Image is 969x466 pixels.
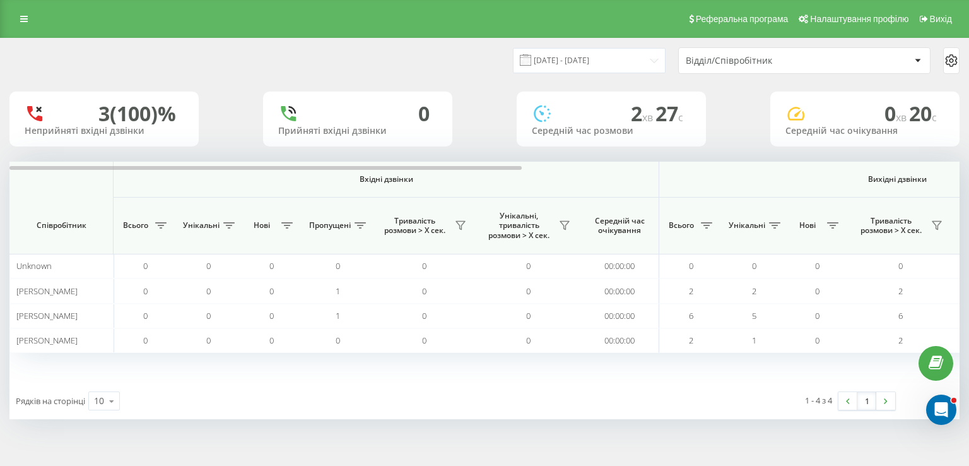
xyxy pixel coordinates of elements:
span: Співробітник [20,220,102,230]
span: Унікальні, тривалість розмови > Х сек. [483,211,555,241]
iframe: Intercom live chat [926,395,956,425]
span: 20 [909,100,937,127]
span: 2 [631,100,655,127]
span: Unknown [16,260,52,272]
span: Унікальні [729,220,765,230]
span: 0 [143,310,148,321]
span: 0 [143,335,148,346]
span: [PERSON_NAME] [16,285,78,297]
span: хв [896,111,909,124]
span: 0 [422,310,426,321]
span: 0 [269,260,274,272]
span: 0 [526,335,531,346]
span: 0 [336,335,340,346]
span: c [932,111,937,124]
span: 0 [884,100,909,127]
span: Тривалість розмови > Х сек. [379,216,451,236]
span: 6 [898,310,903,321]
span: 0 [206,310,211,321]
span: Вихід [930,14,952,24]
span: 2 [898,335,903,346]
span: 0 [269,335,274,346]
span: 0 [206,285,211,297]
span: 0 [526,310,531,321]
div: Середній час розмови [532,126,691,136]
span: [PERSON_NAME] [16,335,78,346]
span: 2 [752,285,756,297]
div: Відділ/Співробітник [686,56,837,66]
span: 0 [422,335,426,346]
span: 0 [422,285,426,297]
span: 0 [752,260,756,272]
div: 3 (100)% [98,102,176,126]
span: Рядків на сторінці [16,395,85,407]
td: 00:00:00 [580,328,659,353]
span: Всього [120,220,151,230]
span: 0 [143,285,148,297]
span: 0 [526,285,531,297]
span: 0 [206,260,211,272]
span: 5 [752,310,756,321]
span: 0 [815,310,819,321]
span: Тривалість розмови > Х сек. [855,216,927,236]
span: Пропущені [309,220,351,230]
span: 0 [815,260,819,272]
span: 6 [689,310,693,321]
span: 2 [898,285,903,297]
span: Реферальна програма [696,14,789,24]
td: 00:00:00 [580,304,659,328]
span: 0 [689,260,693,272]
td: 00:00:00 [580,254,659,278]
span: 0 [422,260,426,272]
span: 2 [689,335,693,346]
div: 0 [418,102,430,126]
span: Налаштування профілю [810,14,908,24]
span: c [678,111,683,124]
span: Вхідні дзвінки [146,174,626,184]
span: 1 [752,335,756,346]
span: 0 [269,310,274,321]
span: 0 [143,260,148,272]
span: 2 [689,285,693,297]
div: Неприйняті вхідні дзвінки [25,126,184,136]
span: 0 [526,260,531,272]
div: 10 [94,395,104,407]
span: [PERSON_NAME] [16,310,78,321]
div: Середній час очікування [785,126,944,136]
span: 0 [206,335,211,346]
span: Середній час очікування [590,216,649,236]
span: Нові [792,220,823,230]
span: 0 [815,285,819,297]
div: Прийняті вхідні дзвінки [278,126,437,136]
a: 1 [857,392,876,410]
span: хв [642,111,655,124]
span: 0 [269,285,274,297]
span: Унікальні [183,220,220,230]
span: 1 [336,310,340,321]
span: Нові [246,220,278,230]
span: Всього [666,220,697,230]
span: 0 [898,260,903,272]
span: 27 [655,100,683,127]
td: 00:00:00 [580,278,659,303]
span: 1 [336,285,340,297]
span: 0 [815,335,819,346]
span: 0 [336,260,340,272]
div: 1 - 4 з 4 [805,394,832,407]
